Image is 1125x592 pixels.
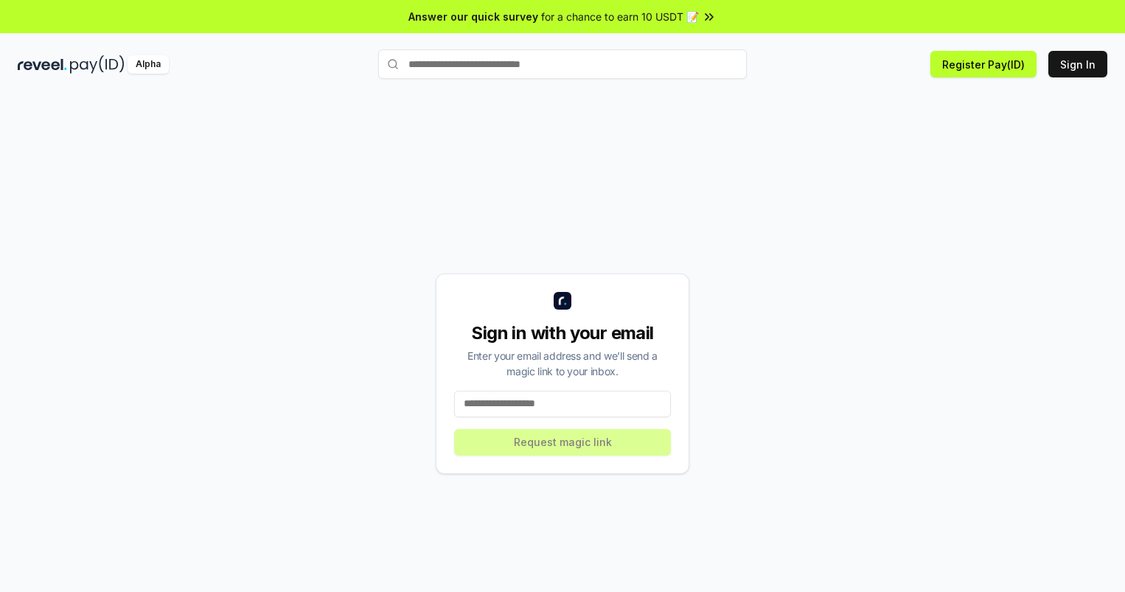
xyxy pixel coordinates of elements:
button: Register Pay(ID) [930,51,1037,77]
img: reveel_dark [18,55,67,74]
span: for a chance to earn 10 USDT 📝 [541,9,699,24]
img: logo_small [554,292,571,310]
img: pay_id [70,55,125,74]
button: Sign In [1048,51,1107,77]
div: Enter your email address and we’ll send a magic link to your inbox. [454,348,671,379]
div: Alpha [128,55,169,74]
div: Sign in with your email [454,321,671,345]
span: Answer our quick survey [408,9,538,24]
